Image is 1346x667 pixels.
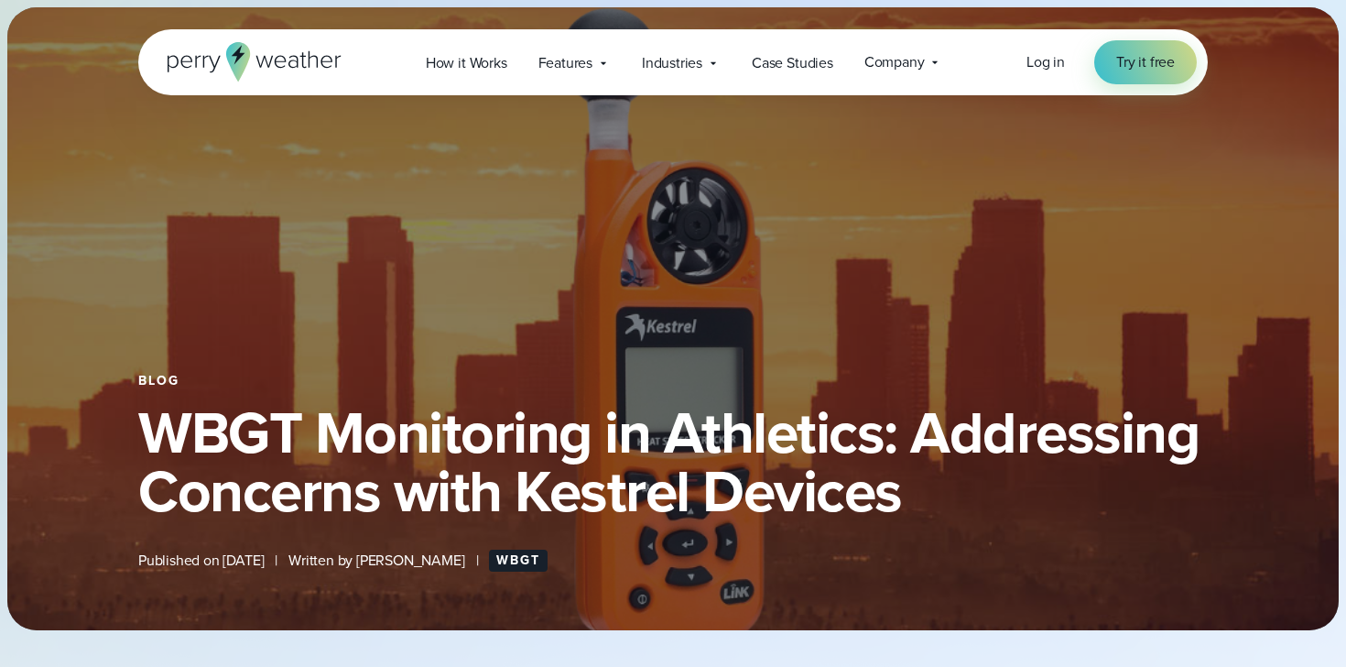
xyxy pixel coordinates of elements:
a: Try it free [1094,40,1197,84]
span: Case Studies [752,52,833,74]
a: Log in [1026,51,1065,73]
a: Case Studies [736,44,849,82]
h1: WBGT Monitoring in Athletics: Addressing Concerns with Kestrel Devices [138,403,1208,520]
a: WBGT [489,550,548,572]
span: How it Works [426,52,507,74]
span: Company [864,51,925,73]
span: Features [538,52,592,74]
span: Try it free [1116,51,1175,73]
div: Blog [138,374,1208,388]
a: How it Works [410,44,523,82]
span: | [476,550,479,572]
span: Log in [1026,51,1065,72]
span: Industries [642,52,702,74]
span: Written by [PERSON_NAME] [288,550,464,572]
span: | [275,550,277,572]
span: Published on [DATE] [138,550,264,572]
